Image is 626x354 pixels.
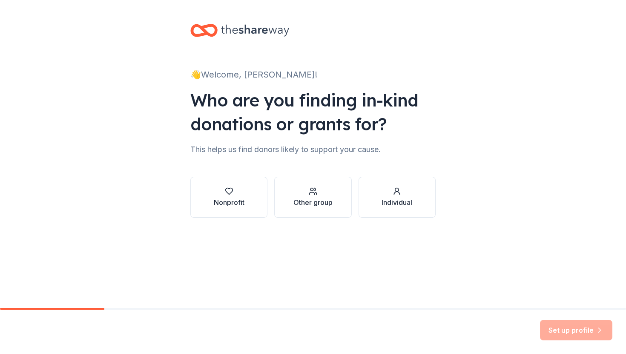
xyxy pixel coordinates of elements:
div: Who are you finding in-kind donations or grants for? [190,88,436,136]
div: Nonprofit [214,197,244,207]
button: Other group [274,177,351,218]
div: This helps us find donors likely to support your cause. [190,143,436,156]
button: Nonprofit [190,177,267,218]
div: Other group [293,197,333,207]
div: Individual [382,197,412,207]
div: 👋 Welcome, [PERSON_NAME]! [190,68,436,81]
button: Individual [359,177,436,218]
